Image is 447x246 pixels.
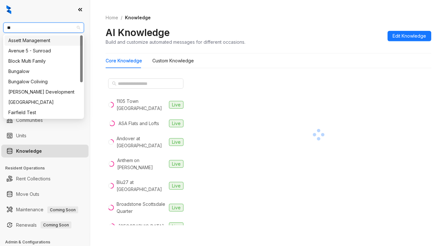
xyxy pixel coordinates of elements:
[117,135,166,149] div: Andover at [GEOGRAPHIC_DATA]
[117,179,166,193] div: Blu27 at [GEOGRAPHIC_DATA]
[16,145,42,158] a: Knowledge
[104,14,119,21] a: Home
[117,98,166,112] div: 1105 Town [GEOGRAPHIC_DATA]
[106,57,142,64] div: Core Knowledge
[8,78,79,85] div: Bungalow Coliving
[5,77,83,87] div: Bungalow Coliving
[5,97,83,107] div: Fairfield
[169,223,184,230] span: Live
[5,35,83,46] div: Assett Management
[121,14,122,21] li: /
[16,129,26,142] a: Units
[16,188,39,201] a: Move Outs
[169,138,184,146] span: Live
[1,145,89,158] li: Knowledge
[47,206,78,214] span: Coming Soon
[8,99,79,106] div: [GEOGRAPHIC_DATA]
[1,188,89,201] li: Move Outs
[112,81,117,86] span: search
[16,219,71,232] a: RenewalsComing Soon
[1,114,89,127] li: Communities
[1,172,89,185] li: Rent Collections
[5,46,83,56] div: Avenue 5 - Sunroad
[119,120,159,127] div: ASA Flats and Lofts
[1,203,89,216] li: Maintenance
[117,157,166,171] div: Anthem on [PERSON_NAME]
[125,15,151,20] span: Knowledge
[106,39,245,45] div: Build and customize automated messages for different occasions.
[8,47,79,54] div: Avenue 5 - Sunroad
[5,66,83,77] div: Bungalow
[152,57,194,64] div: Custom Knowledge
[8,88,79,96] div: [PERSON_NAME] Development
[388,31,432,41] button: Edit Knowledge
[8,109,79,116] div: Fairfield Test
[119,223,164,230] div: [GEOGRAPHIC_DATA]
[41,222,71,229] span: Coming Soon
[169,101,184,109] span: Live
[393,32,426,40] span: Edit Knowledge
[169,182,184,190] span: Live
[117,201,166,215] div: Broadstone Scottsdale Quarter
[169,160,184,168] span: Live
[1,219,89,232] li: Renewals
[16,114,43,127] a: Communities
[5,239,90,245] h3: Admin & Configurations
[5,56,83,66] div: Block Multi Family
[1,43,89,56] li: Leads
[5,165,90,171] h3: Resident Operations
[8,58,79,65] div: Block Multi Family
[106,26,170,39] h2: AI Knowledge
[8,68,79,75] div: Bungalow
[5,87,83,97] div: Davis Development
[169,120,184,127] span: Live
[169,204,184,212] span: Live
[16,172,51,185] a: Rent Collections
[1,86,89,99] li: Collections
[6,5,11,14] img: logo
[1,129,89,142] li: Units
[8,37,79,44] div: Assett Management
[1,71,89,84] li: Leasing
[5,107,83,118] div: Fairfield Test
